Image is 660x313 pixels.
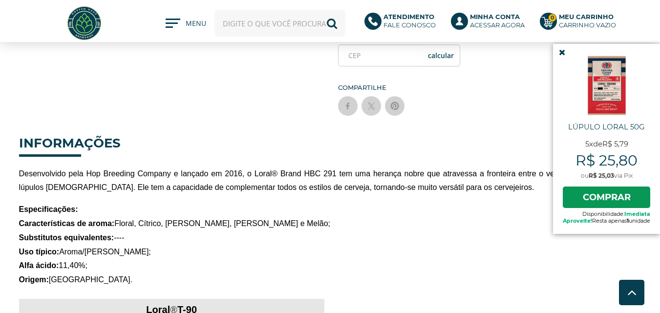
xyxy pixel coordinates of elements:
[319,10,345,37] button: Buscar
[563,151,650,169] strong: R$ 25,80
[575,54,639,117] img: 496136340e.jpg
[422,44,460,66] button: OK
[624,210,650,217] b: Imediata
[366,101,376,111] img: twitter sharing button
[19,275,132,284] span: [GEOGRAPHIC_DATA].
[19,233,151,256] span: ---- Aroma/[PERSON_NAME];
[19,169,641,192] span: Desenvolvido pela Hop Breeding Company e lançado em 2016, o Loral® Brand HBC 291 tem uma herança ...
[19,219,115,228] span: Características de aroma:
[563,139,650,149] span: de
[470,13,525,29] p: Acessar agora
[563,122,650,132] span: Lúpulo Loral 50g
[383,13,434,21] b: Atendimento
[589,172,614,179] strong: R$ 25,03
[563,217,592,224] b: Aproveite!
[563,217,650,224] span: Resta apenas unidade
[563,210,650,217] span: Disponibilidade:
[451,13,530,34] a: Minha ContaAcessar agora
[627,217,629,224] b: 1
[19,205,78,213] span: Especificações:
[383,13,436,29] p: Fale conosco
[166,19,205,28] button: MENU
[364,13,441,34] a: AtendimentoFale conosco
[19,248,60,256] span: Uso típico:
[186,19,205,33] span: MENU
[19,275,49,284] span: Origem:
[390,101,400,111] img: pinterest sharing button
[66,5,103,42] img: Hopfen Haus BrewShop
[19,205,331,228] span: Floral, Cítrico, [PERSON_NAME], [PERSON_NAME] e Melão;
[563,187,650,208] a: Comprar
[585,139,593,148] strong: 5x
[19,261,88,270] span: 11,40%;
[559,21,616,29] div: Carrinho Vazio
[602,139,628,148] strong: R$ 5,79
[19,233,114,242] span: Substitutos equivalentes:
[548,14,556,22] strong: 0
[338,44,460,66] input: CEP
[19,261,59,270] span: Alfa ácido:
[343,101,353,111] img: facebook sharing button
[214,10,345,37] input: Digite o que você procura
[563,172,650,179] span: ou via Pix
[470,13,520,21] b: Minha Conta
[559,13,614,21] b: Meu Carrinho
